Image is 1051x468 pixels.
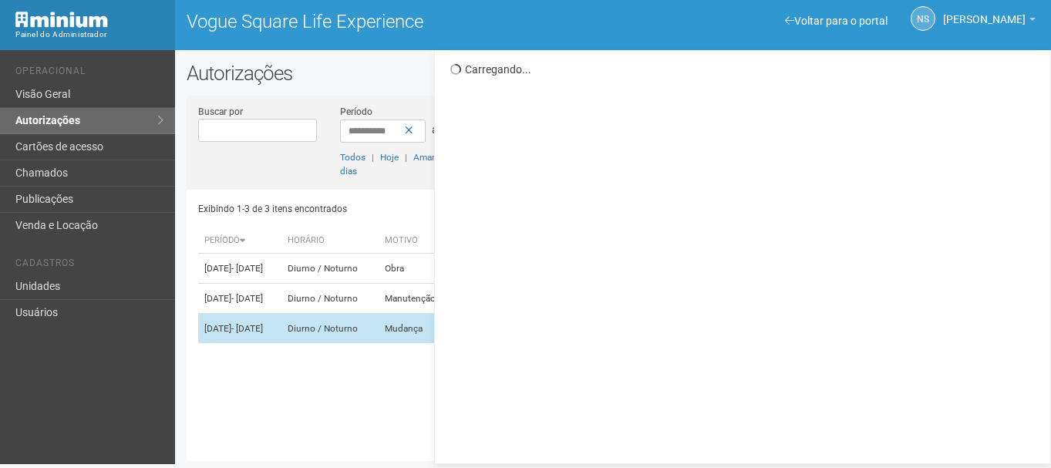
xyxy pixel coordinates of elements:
[379,254,453,284] td: Obra
[198,284,281,314] td: [DATE]
[231,293,263,304] span: - [DATE]
[911,6,935,31] a: NS
[281,284,379,314] td: Diurno / Noturno
[432,123,438,136] span: a
[379,284,453,314] td: Manutenção
[340,105,372,119] label: Período
[198,254,281,284] td: [DATE]
[281,314,379,344] td: Diurno / Noturno
[231,323,263,334] span: - [DATE]
[380,152,399,163] a: Hoje
[231,263,263,274] span: - [DATE]
[15,66,163,82] li: Operacional
[785,15,888,27] a: Voltar para o portal
[379,314,453,344] td: Mudança
[15,12,108,28] img: Minium
[198,197,609,221] div: Exibindo 1-3 de 3 itens encontrados
[413,152,447,163] a: Amanhã
[281,228,379,254] th: Horário
[187,62,1039,85] h2: Autorizações
[405,152,407,163] span: |
[281,254,379,284] td: Diurno / Noturno
[15,258,163,274] li: Cadastros
[198,228,281,254] th: Período
[450,62,1039,76] div: Carregando...
[198,314,281,344] td: [DATE]
[379,228,453,254] th: Motivo
[372,152,374,163] span: |
[340,152,365,163] a: Todos
[198,105,243,119] label: Buscar por
[15,28,163,42] div: Painel do Administrador
[943,15,1036,28] a: [PERSON_NAME]
[187,12,601,32] h1: Vogue Square Life Experience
